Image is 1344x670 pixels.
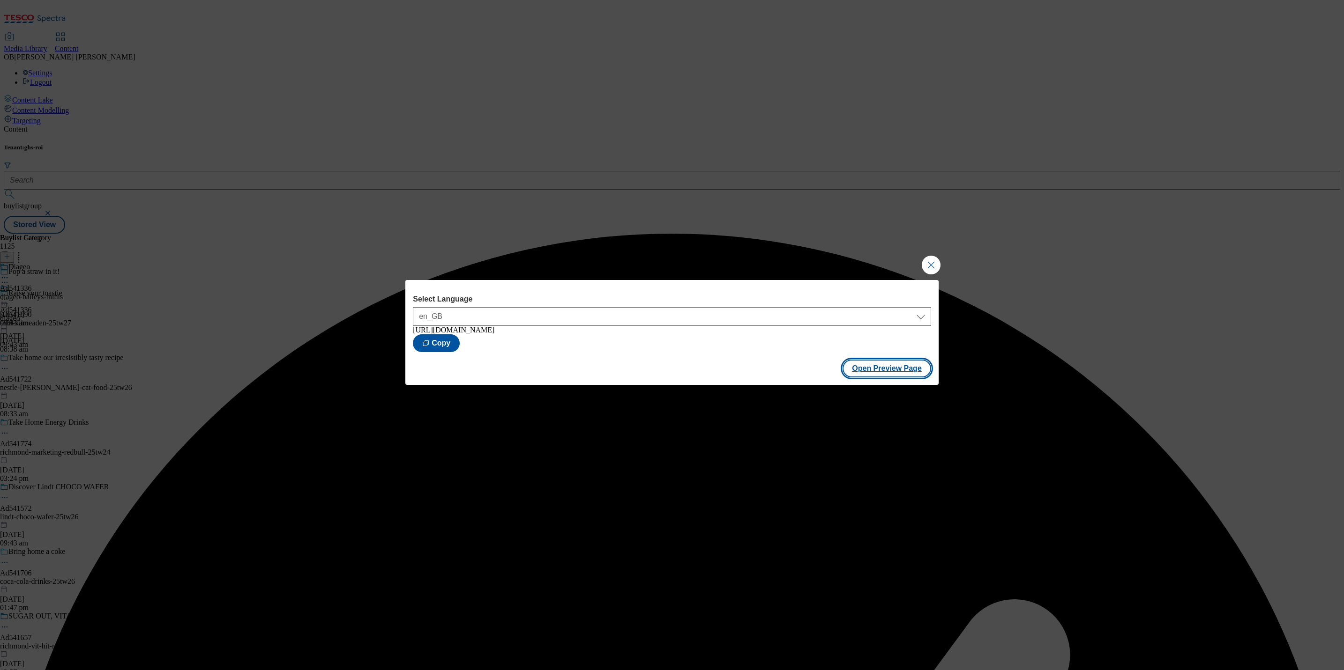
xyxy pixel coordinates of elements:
label: Select Language [413,295,931,303]
button: Close Modal [922,256,941,274]
div: [URL][DOMAIN_NAME] [413,326,931,334]
div: Modal [405,280,939,385]
button: Open Preview Page [843,360,931,377]
button: Copy [413,334,460,352]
